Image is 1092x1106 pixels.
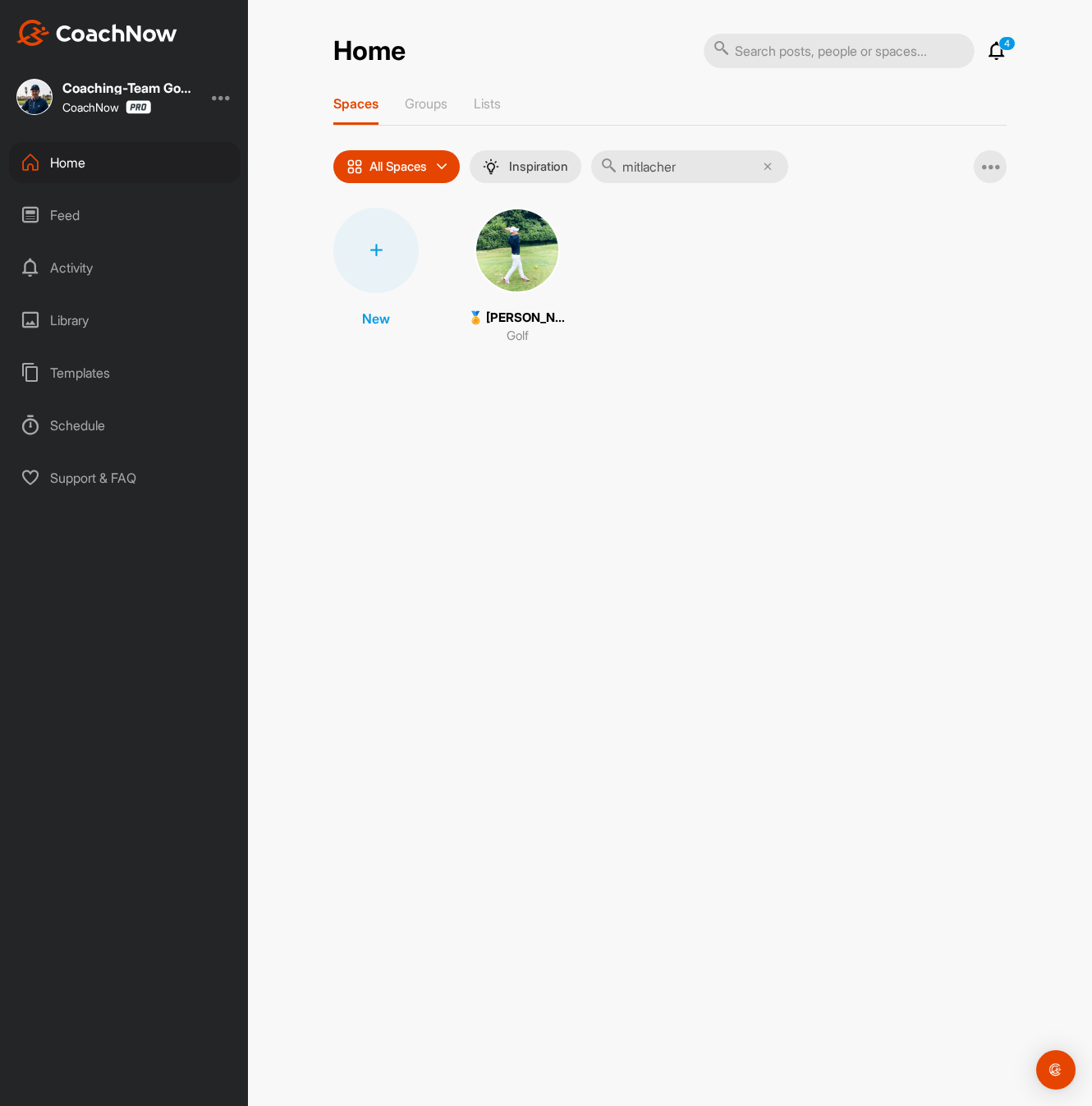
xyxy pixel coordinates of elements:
input: Search posts, people or spaces... [704,34,975,68]
p: Golf [507,327,529,346]
img: menuIcon [483,158,499,175]
p: 4 [998,36,1016,51]
p: Inspiration [509,160,568,173]
input: Search... [591,150,788,183]
img: square_c6c0ed8a4fdb90656bcd5ed5c7c36535.jpg [475,208,560,293]
a: 🏅 [PERSON_NAME] (13,1)Golf [468,208,567,346]
p: All Spaces [369,160,427,173]
h2: Home [333,35,406,67]
img: icon [346,158,363,175]
div: Library [9,300,241,341]
p: 🏅 [PERSON_NAME] (13,1) [468,309,567,328]
p: Groups [405,95,447,112]
div: Home [9,142,241,183]
p: Spaces [333,95,379,112]
img: CoachNow [16,20,177,46]
div: Open Intercom Messenger [1036,1050,1076,1090]
img: square_76f96ec4196c1962453f0fa417d3756b.jpg [16,79,53,115]
div: Coaching-Team Golfakademie [62,81,194,94]
div: Activity [9,247,241,288]
img: CoachNow Pro [126,100,151,114]
p: New [362,309,390,328]
div: Support & FAQ [9,457,241,498]
p: Lists [474,95,501,112]
div: Schedule [9,405,241,446]
div: CoachNow [62,100,151,114]
div: Templates [9,352,241,393]
div: Feed [9,195,241,236]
